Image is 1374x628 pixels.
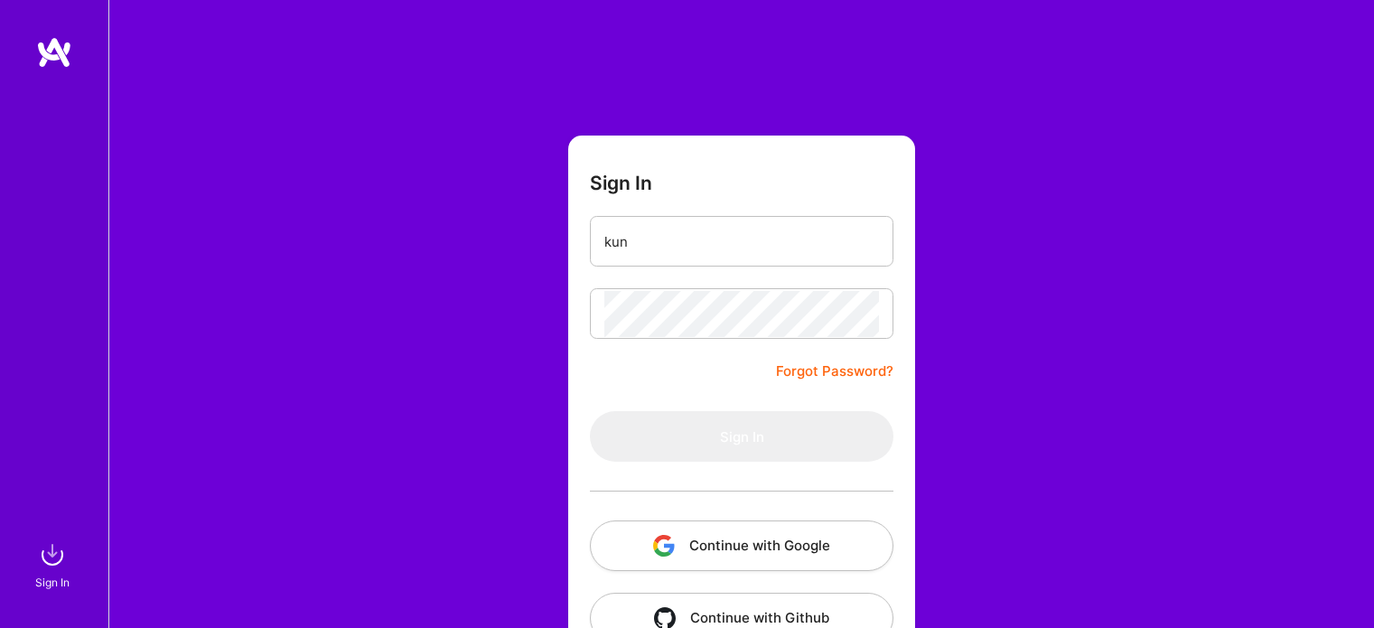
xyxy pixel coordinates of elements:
input: Email... [604,219,879,265]
img: logo [36,36,72,69]
img: sign in [34,537,70,573]
img: icon [653,535,675,557]
div: Sign In [35,573,70,592]
a: Forgot Password? [776,361,893,382]
h3: Sign In [590,172,652,194]
button: Sign In [590,411,893,462]
a: sign inSign In [38,537,70,592]
button: Continue with Google [590,520,893,571]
